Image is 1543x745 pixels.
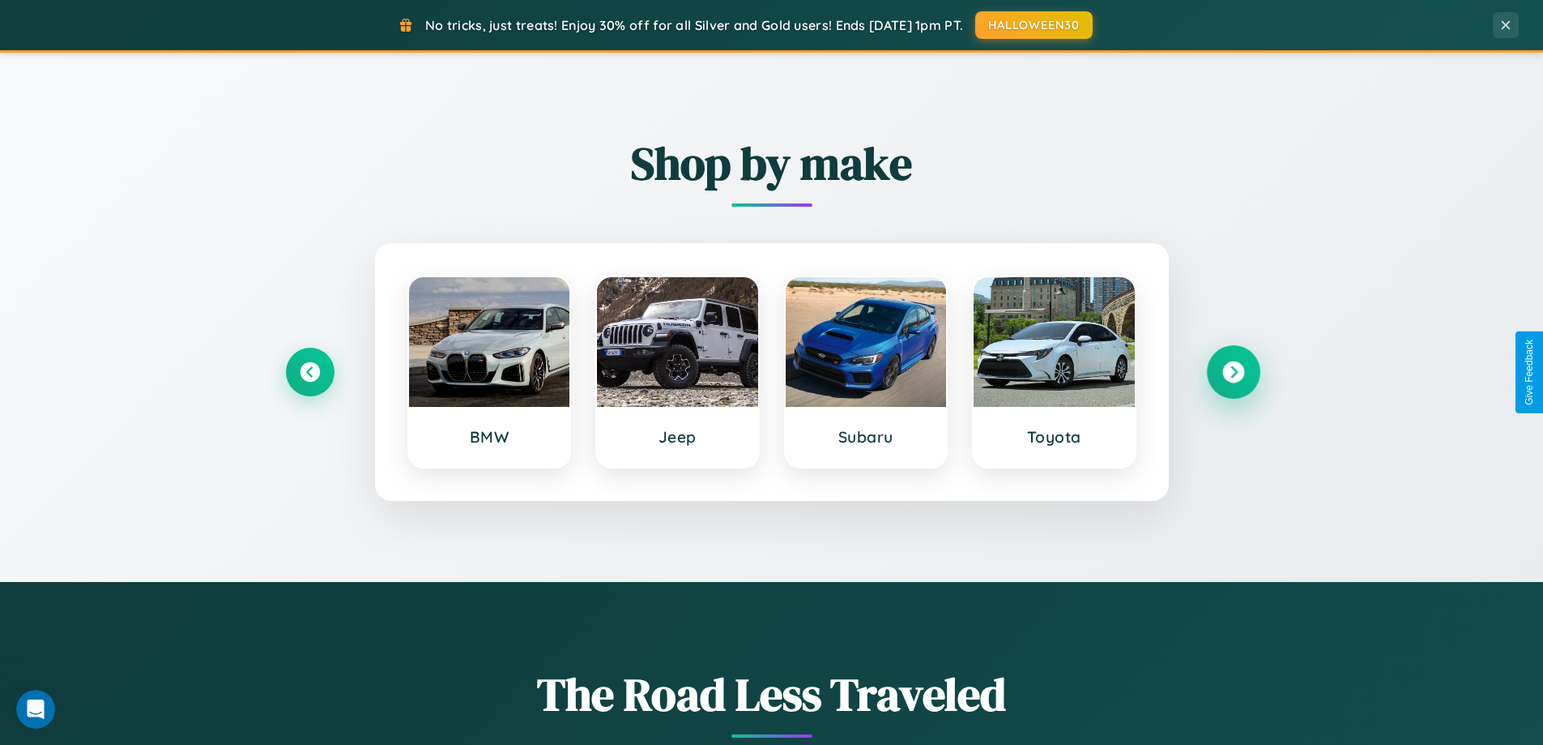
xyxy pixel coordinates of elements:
h3: Jeep [613,427,742,447]
span: No tricks, just treats! Enjoy 30% off for all Silver and Gold users! Ends [DATE] 1pm PT. [425,17,963,33]
button: HALLOWEEN30 [975,11,1093,39]
h1: The Road Less Traveled [286,663,1258,726]
h3: Toyota [990,427,1119,447]
iframe: Intercom live chat [16,690,55,729]
h3: Subaru [802,427,931,447]
h2: Shop by make [286,132,1258,195]
div: Give Feedback [1524,340,1535,405]
h3: BMW [425,427,554,447]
